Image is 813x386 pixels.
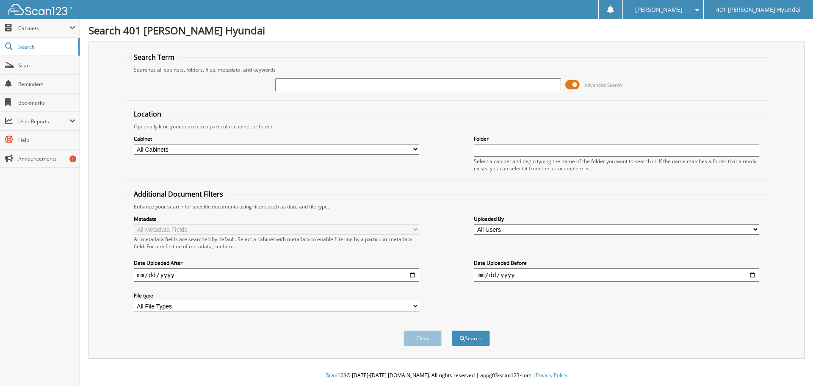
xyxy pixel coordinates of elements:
div: All metadata fields are searched by default. Select a cabinet with metadata to enable filtering b... [134,236,419,250]
div: Searches all cabinets, folders, files, metadata, and keywords [130,66,764,73]
iframe: Chat Widget [771,345,813,386]
button: Search [452,330,490,346]
h1: Search 401 [PERSON_NAME] Hyundai [88,23,805,37]
span: Help [18,136,75,144]
legend: Additional Document Filters [130,189,227,199]
button: Clear [404,330,442,346]
span: Reminders [18,81,75,88]
a: Privacy Policy [536,372,567,379]
a: here [223,243,234,250]
label: File type [134,292,419,299]
div: Optionally limit your search to a particular cabinet or folder [130,123,764,130]
span: Announcements [18,155,75,162]
input: start [134,268,419,282]
span: Scan [18,62,75,69]
div: 1 [69,156,76,162]
label: Date Uploaded Before [474,259,759,267]
input: end [474,268,759,282]
div: Enhance your search for specific documents using filters such as date and file type. [130,203,764,210]
label: Date Uploaded After [134,259,419,267]
span: 401 [PERSON_NAME] Hyundai [716,7,801,12]
img: scan123-logo-white.svg [8,4,72,15]
legend: Location [130,109,166,119]
span: Search [18,43,74,50]
span: Bookmarks [18,99,75,106]
legend: Search Term [130,53,179,62]
div: © [DATE]-[DATE] [DOMAIN_NAME]. All rights reserved | appg03-scan123-com | [80,365,813,386]
span: Advanced Search [584,82,622,88]
span: Cabinets [18,25,69,32]
span: Scan123 [326,372,346,379]
label: Folder [474,135,759,142]
label: Uploaded By [474,215,759,222]
label: Cabinet [134,135,419,142]
span: [PERSON_NAME] [635,7,683,12]
span: User Reports [18,118,69,125]
label: Metadata [134,215,419,222]
div: Select a cabinet and begin typing the name of the folder you want to search in. If the name match... [474,158,759,172]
